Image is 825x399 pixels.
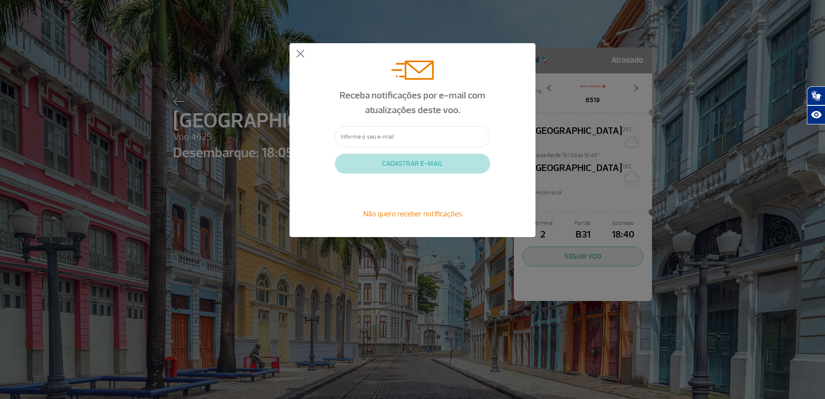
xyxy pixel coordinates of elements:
button: Abrir tradutor de língua de sinais. [807,86,825,105]
div: Plugin de acessibilidade da Hand Talk. [807,86,825,124]
button: CADASTRAR E-MAIL [335,154,490,174]
input: Informe o seu e-mail [335,126,490,147]
button: Abrir recursos assistivos. [807,105,825,124]
span: Não quero receber notificações [363,209,462,218]
span: Receba notificações por e-mail com atualizações deste voo. [340,89,485,116]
